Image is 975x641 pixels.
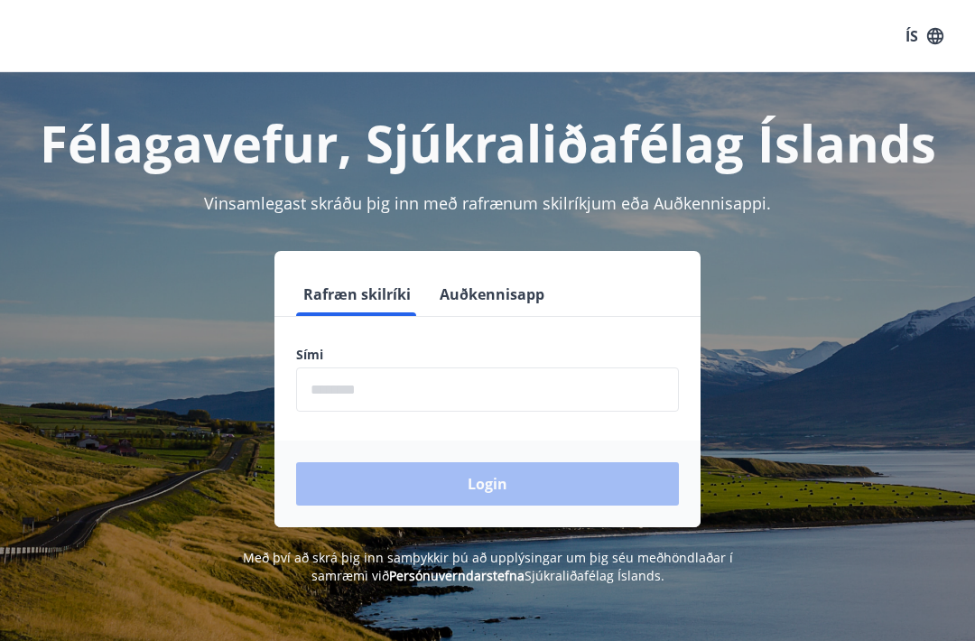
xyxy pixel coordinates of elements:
button: Auðkennisapp [432,273,552,316]
label: Sími [296,346,679,364]
span: Vinsamlegast skráðu þig inn með rafrænum skilríkjum eða Auðkennisappi. [204,192,771,214]
h1: Félagavefur, Sjúkraliðafélag Íslands [22,108,953,177]
a: Persónuverndarstefna [389,567,525,584]
span: Með því að skrá þig inn samþykkir þú að upplýsingar um þig séu meðhöndlaðar í samræmi við Sjúkral... [243,549,733,584]
button: Rafræn skilríki [296,273,418,316]
button: ÍS [896,20,953,52]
